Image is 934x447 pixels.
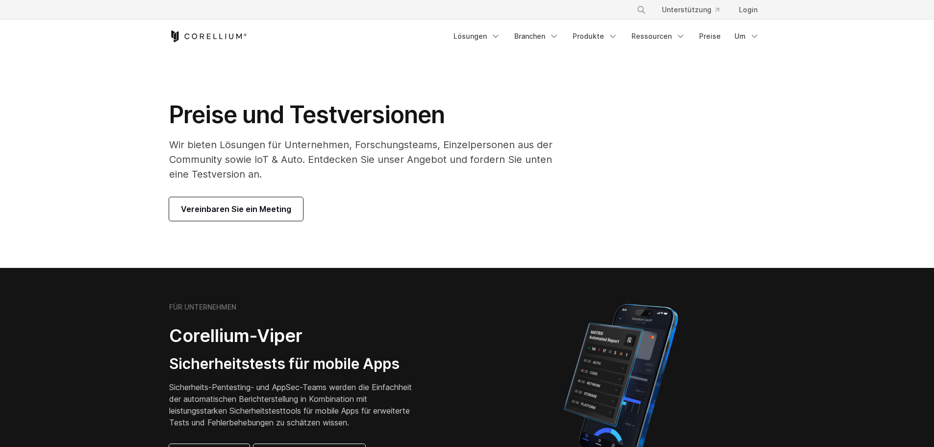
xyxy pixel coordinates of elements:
a: Vereinbaren Sie ein Meeting [169,197,303,221]
font: Unterstützung [662,5,711,14]
font: Lösungen [454,32,487,40]
font: Wir bieten Lösungen für Unternehmen, Forschungsteams, Einzelpersonen aus der Community sowie IoT ... [169,139,553,180]
button: Suchen [632,1,650,19]
font: Preise [699,32,721,40]
font: Branchen [514,32,545,40]
font: Sicherheits-Pentesting- und AppSec-Teams werden die Einfachheit der automatischen Berichterstellu... [169,382,412,427]
font: FÜR UNTERNEHMEN [169,303,236,311]
font: Sicherheitstests für mobile Apps [169,355,400,372]
font: Vereinbaren Sie ein Meeting [181,204,291,214]
div: Navigationsmenü [448,27,765,45]
font: Ressourcen [631,32,672,40]
a: Corellium-Startseite [169,30,247,42]
div: Navigationsmenü [625,1,765,19]
font: Login [739,5,757,14]
font: Corellium-Viper [169,325,303,346]
font: Produkte [573,32,604,40]
font: Preise und Testversionen [169,100,445,129]
font: Um [734,32,746,40]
